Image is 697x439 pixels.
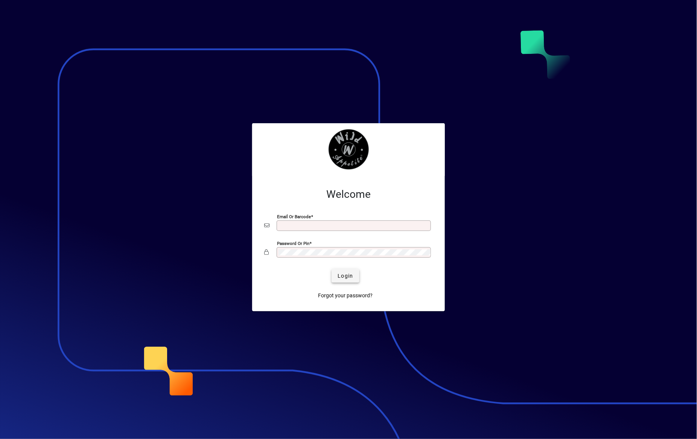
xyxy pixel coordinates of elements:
[332,269,359,283] button: Login
[277,214,311,219] mat-label: Email or Barcode
[318,292,373,300] span: Forgot your password?
[277,241,309,246] mat-label: Password or Pin
[264,188,433,201] h2: Welcome
[315,289,376,302] a: Forgot your password?
[338,272,353,280] span: Login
